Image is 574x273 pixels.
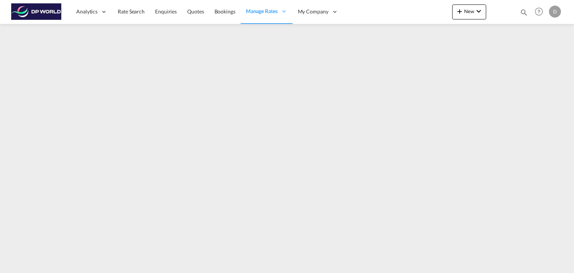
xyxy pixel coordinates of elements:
[118,8,145,15] span: Rate Search
[155,8,177,15] span: Enquiries
[533,5,545,18] span: Help
[298,8,328,15] span: My Company
[452,4,486,19] button: icon-plus 400-fgNewicon-chevron-down
[11,3,62,20] img: c08ca190194411f088ed0f3ba295208c.png
[215,8,235,15] span: Bookings
[549,6,561,18] div: D
[455,7,464,16] md-icon: icon-plus 400-fg
[187,8,204,15] span: Quotes
[474,7,483,16] md-icon: icon-chevron-down
[533,5,549,19] div: Help
[520,8,528,16] md-icon: icon-magnify
[246,7,278,15] span: Manage Rates
[455,8,483,14] span: New
[76,8,98,15] span: Analytics
[520,8,528,19] div: icon-magnify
